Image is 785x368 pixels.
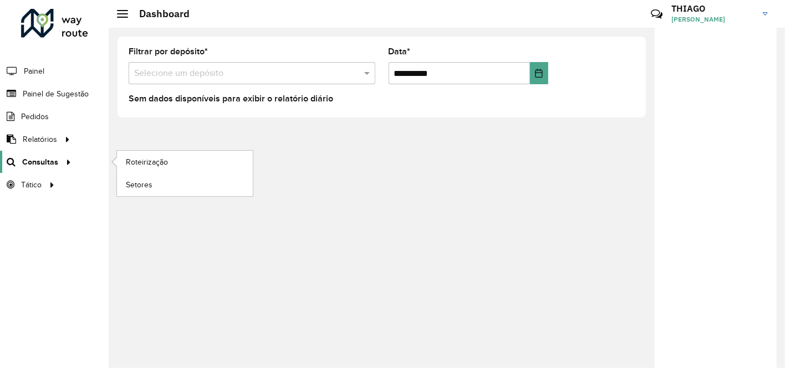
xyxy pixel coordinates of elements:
[671,14,755,24] span: [PERSON_NAME]
[129,45,208,58] label: Filtrar por depósito
[23,88,89,100] span: Painel de Sugestão
[671,3,755,14] h3: THIAGO
[117,173,253,196] a: Setores
[129,92,333,105] label: Sem dados disponíveis para exibir o relatório diário
[24,65,44,77] span: Painel
[117,151,253,173] a: Roteirização
[23,134,57,145] span: Relatórios
[22,156,58,168] span: Consultas
[126,179,152,191] span: Setores
[21,111,49,122] span: Pedidos
[128,8,190,20] h2: Dashboard
[645,2,669,26] a: Contato Rápido
[21,179,42,191] span: Tático
[389,45,411,58] label: Data
[530,62,548,84] button: Choose Date
[126,156,168,168] span: Roteirização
